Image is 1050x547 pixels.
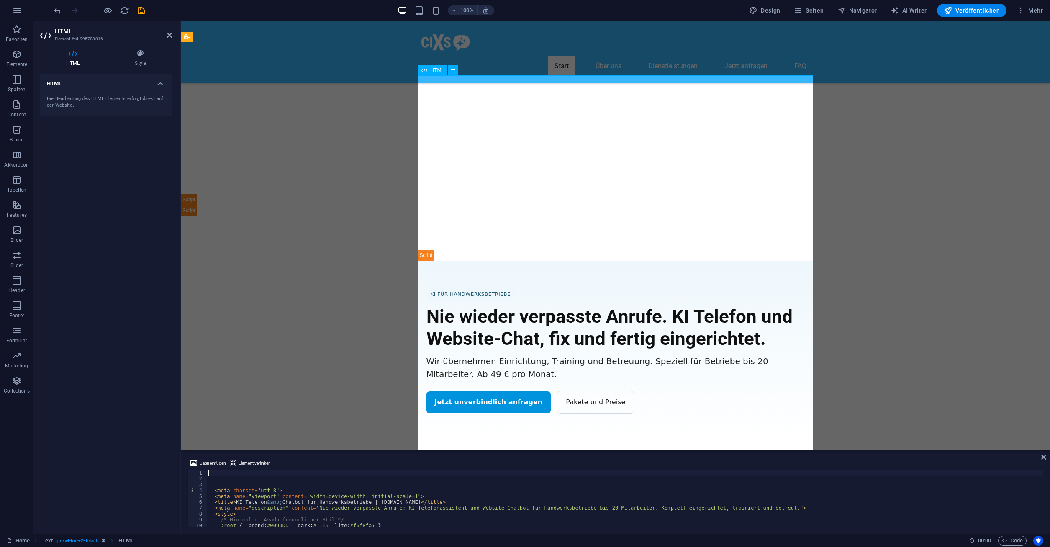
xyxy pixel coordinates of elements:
span: Klick zum Auswählen. Doppelklick zum Bearbeiten [118,536,133,546]
span: Mehr [1017,6,1043,15]
button: reload [119,5,129,15]
h6: 100% [460,5,474,15]
p: Bilder [10,237,23,244]
button: save [136,5,146,15]
button: Mehr [1013,4,1046,17]
p: Elemente [6,61,28,68]
div: Design (Strg+Alt+Y) [746,4,784,17]
h4: HTML [40,49,109,67]
p: Boxen [10,136,24,143]
div: 8 [188,511,208,517]
span: Code [1002,536,1023,546]
span: Element verlinken [239,458,271,468]
p: Favoriten [6,36,28,43]
span: 00 00 [978,536,991,546]
p: Marketing [5,362,28,369]
div: 4 [188,488,208,493]
span: Navigator [837,6,877,15]
button: Element verlinken [229,458,272,468]
a: Klick, um Auswahl aufzuheben. Doppelklick öffnet Seitenverwaltung [7,536,30,546]
h4: Style [109,49,172,67]
div: 7 [188,505,208,511]
span: Design [749,6,780,15]
p: Features [7,212,27,218]
h2: HTML [55,28,172,35]
div: 3 [188,482,208,488]
h3: Element #ed-995703016 [55,35,155,43]
i: Rückgängig: Elemente verschieben (Strg+Z) [53,6,62,15]
span: Klick zum Auswählen. Doppelklick zum Bearbeiten [42,536,53,546]
span: : [984,537,985,544]
p: Header [8,287,25,294]
div: 10 [188,523,208,529]
i: Dieses Element ist ein anpassbares Preset [102,538,105,543]
p: Spalten [8,86,26,93]
span: . preset-text-v2-default [56,536,98,546]
div: 2 [188,476,208,482]
p: Content [8,111,26,118]
button: Veröffentlichen [937,4,1006,17]
div: Die Bearbeitung des HTML Elements erfolgt direkt auf der Website. [47,95,165,109]
h4: HTML [40,74,172,89]
span: Veröffentlichen [944,6,1000,15]
button: 100% [448,5,478,15]
div: 6 [188,499,208,505]
button: AI Writer [887,4,930,17]
p: Collections [4,388,29,394]
i: Bei Größenänderung Zoomstufe automatisch an das gewählte Gerät anpassen. [482,7,490,14]
span: Seiten [794,6,824,15]
p: Formular [6,337,28,344]
button: Datei einfügen [189,458,227,468]
h6: Session-Zeit [969,536,991,546]
button: Usercentrics [1033,536,1043,546]
span: AI Writer [891,6,927,15]
div: 5 [188,493,208,499]
nav: breadcrumb [42,536,133,546]
span: HTML [431,68,444,73]
span: Datei einfügen [200,458,226,468]
button: undo [52,5,62,15]
p: Tabellen [7,187,26,193]
button: Design [746,4,784,17]
button: Code [998,536,1027,546]
button: Seiten [791,4,827,17]
div: 1 [188,470,208,476]
p: Akkordeon [4,162,29,168]
div: 9 [188,517,208,523]
p: Slider [10,262,23,269]
button: Navigator [834,4,881,17]
p: Footer [9,312,24,319]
